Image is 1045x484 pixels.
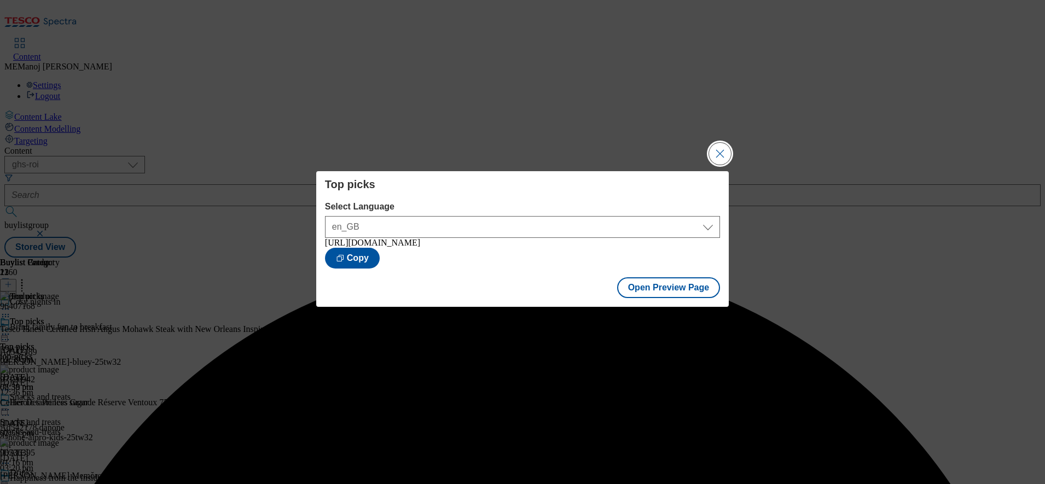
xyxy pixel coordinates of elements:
div: [URL][DOMAIN_NAME] [325,238,720,248]
label: Select Language [325,202,720,212]
div: Modal [316,171,729,307]
h4: Top picks [325,178,720,191]
button: Close Modal [709,143,731,165]
button: Open Preview Page [617,277,721,298]
button: Copy [325,248,380,269]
